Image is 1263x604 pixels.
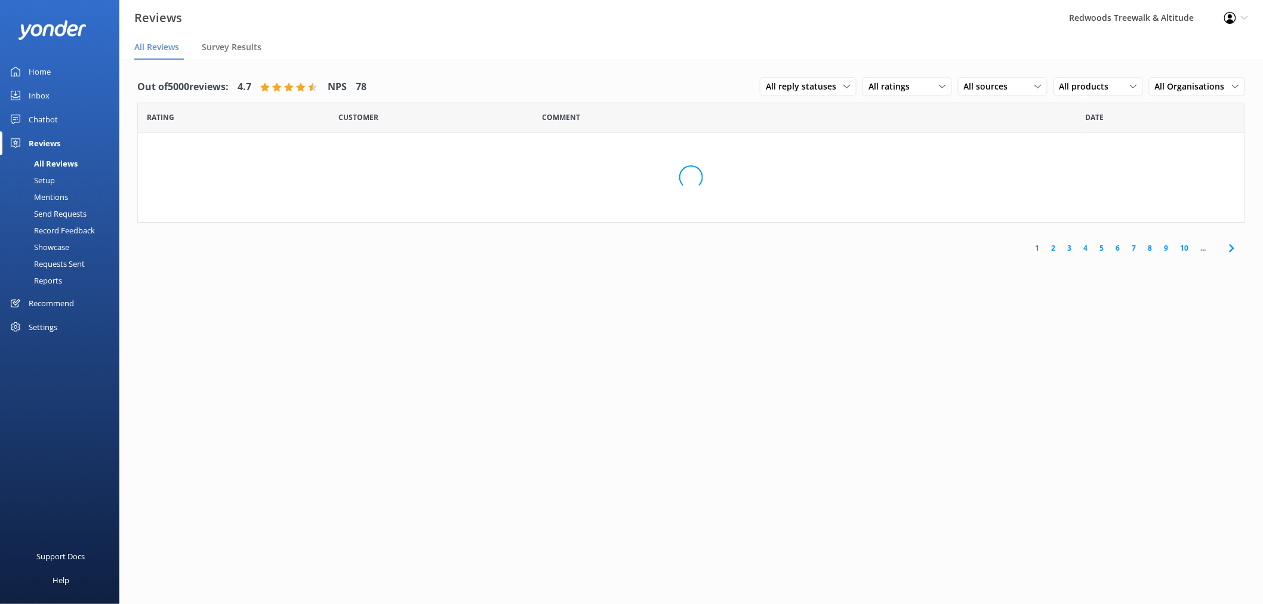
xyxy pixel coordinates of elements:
[18,20,87,40] img: yonder-white-logo.png
[147,112,174,123] span: Date
[7,205,87,222] div: Send Requests
[356,79,366,95] h4: 78
[1059,80,1116,93] span: All products
[964,80,1015,93] span: All sources
[7,172,55,189] div: Setup
[7,255,119,272] a: Requests Sent
[29,107,58,131] div: Chatbot
[543,112,581,123] span: Question
[868,80,917,93] span: All ratings
[37,544,85,568] div: Support Docs
[7,155,119,172] a: All Reviews
[766,80,843,93] span: All reply statuses
[1046,242,1062,254] a: 2
[1110,242,1126,254] a: 6
[7,239,119,255] a: Showcase
[7,189,68,205] div: Mentions
[1094,242,1110,254] a: 5
[1142,242,1159,254] a: 8
[7,155,78,172] div: All Reviews
[7,272,62,289] div: Reports
[29,291,74,315] div: Recommend
[1126,242,1142,254] a: 7
[7,172,119,189] a: Setup
[137,79,229,95] h4: Out of 5000 reviews:
[7,222,95,239] div: Record Feedback
[1159,242,1175,254] a: 9
[1155,80,1232,93] span: All Organisations
[7,255,85,272] div: Requests Sent
[7,205,119,222] a: Send Requests
[202,41,261,53] span: Survey Results
[1062,242,1078,254] a: 3
[7,189,119,205] a: Mentions
[1195,242,1212,254] span: ...
[338,112,378,123] span: Date
[328,79,347,95] h4: NPS
[7,222,119,239] a: Record Feedback
[29,84,50,107] div: Inbox
[7,272,119,289] a: Reports
[1030,242,1046,254] a: 1
[53,568,69,592] div: Help
[238,79,251,95] h4: 4.7
[29,131,60,155] div: Reviews
[134,8,182,27] h3: Reviews
[134,41,179,53] span: All Reviews
[1078,242,1094,254] a: 4
[1086,112,1104,123] span: Date
[29,60,51,84] div: Home
[7,239,69,255] div: Showcase
[29,315,57,339] div: Settings
[1175,242,1195,254] a: 10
